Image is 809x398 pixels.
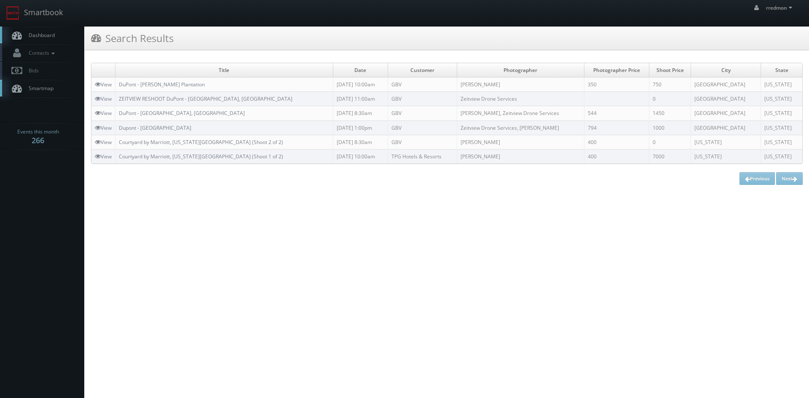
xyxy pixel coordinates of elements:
[457,135,584,149] td: [PERSON_NAME]
[649,77,691,92] td: 750
[333,106,388,120] td: [DATE] 8:30am
[119,139,283,146] a: Courtyard by Marriott, [US_STATE][GEOGRAPHIC_DATA] (Shoot 2 of 2)
[24,67,39,74] span: Bids
[457,77,584,92] td: [PERSON_NAME]
[584,106,649,120] td: 544
[649,106,691,120] td: 1450
[95,139,112,146] a: View
[95,153,112,160] a: View
[457,92,584,106] td: Zeitview Drone Services
[761,135,802,149] td: [US_STATE]
[119,81,205,88] a: DuPont - [PERSON_NAME] Plantation
[457,149,584,163] td: [PERSON_NAME]
[761,77,802,92] td: [US_STATE]
[333,120,388,135] td: [DATE] 1:00pm
[333,77,388,92] td: [DATE] 10:00am
[584,120,649,135] td: 794
[95,81,112,88] a: View
[649,149,691,163] td: 7000
[761,92,802,106] td: [US_STATE]
[388,135,457,149] td: GBV
[691,120,761,135] td: [GEOGRAPHIC_DATA]
[24,49,57,56] span: Contacts
[119,95,292,102] a: ZEITVIEW RESHOOT DuPont - [GEOGRAPHIC_DATA], [GEOGRAPHIC_DATA]
[691,106,761,120] td: [GEOGRAPHIC_DATA]
[761,120,802,135] td: [US_STATE]
[388,92,457,106] td: GBV
[119,110,245,117] a: DuPont - [GEOGRAPHIC_DATA], [GEOGRAPHIC_DATA]
[388,63,457,77] td: Customer
[691,63,761,77] td: City
[457,120,584,135] td: Zeitview Drone Services, [PERSON_NAME]
[24,32,55,39] span: Dashboard
[761,63,802,77] td: State
[691,92,761,106] td: [GEOGRAPHIC_DATA]
[691,149,761,163] td: [US_STATE]
[649,120,691,135] td: 1000
[388,120,457,135] td: GBV
[691,77,761,92] td: [GEOGRAPHIC_DATA]
[584,63,649,77] td: Photographer Price
[584,135,649,149] td: 400
[333,135,388,149] td: [DATE] 8:30am
[584,77,649,92] td: 350
[95,124,112,131] a: View
[761,149,802,163] td: [US_STATE]
[388,106,457,120] td: GBV
[17,128,59,136] span: Events this month
[761,106,802,120] td: [US_STATE]
[649,92,691,106] td: 0
[32,135,44,145] strong: 266
[95,95,112,102] a: View
[649,135,691,149] td: 0
[333,92,388,106] td: [DATE] 11:00am
[6,6,20,20] img: smartbook-logo.png
[24,85,54,92] span: Smartmap
[649,63,691,77] td: Shoot Price
[388,149,457,163] td: TPG Hotels & Resorts
[333,63,388,77] td: Date
[333,149,388,163] td: [DATE] 10:00am
[119,124,191,131] a: Dupont - [GEOGRAPHIC_DATA]
[457,106,584,120] td: [PERSON_NAME], Zeitview Drone Services
[584,149,649,163] td: 400
[119,153,283,160] a: Courtyard by Marriott, [US_STATE][GEOGRAPHIC_DATA] (Shoot 1 of 2)
[691,135,761,149] td: [US_STATE]
[91,31,174,45] h3: Search Results
[388,77,457,92] td: GBV
[115,63,333,77] td: Title
[457,63,584,77] td: Photographer
[766,4,795,11] span: rredmon
[95,110,112,117] a: View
